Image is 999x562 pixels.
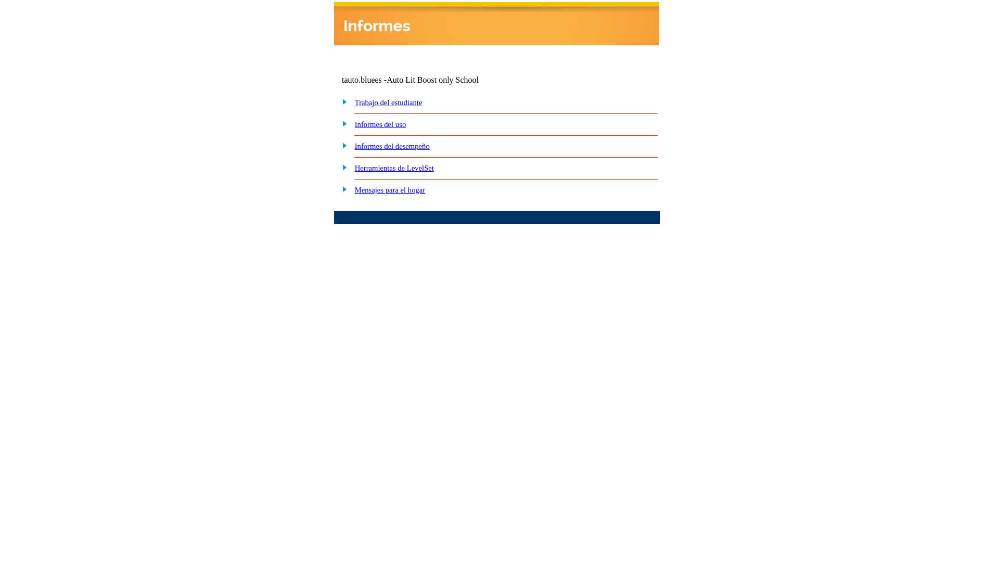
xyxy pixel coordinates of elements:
img: plus.gif [337,119,348,128]
a: Mensajes para el hogar [355,186,426,194]
a: Herramientas de LevelSet [355,164,434,172]
a: Trabajo del estudiante [355,98,422,107]
img: plus.gif [337,184,348,194]
nobr: Auto Lit Boost only School [387,75,479,84]
img: plus.gif [337,162,348,172]
img: plus.gif [337,140,348,150]
td: tauto.bluees - [342,75,533,85]
a: Informes del uso [355,120,406,129]
a: Informes del desempeño [355,142,430,150]
img: header [334,2,659,45]
img: plus.gif [337,97,348,106]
